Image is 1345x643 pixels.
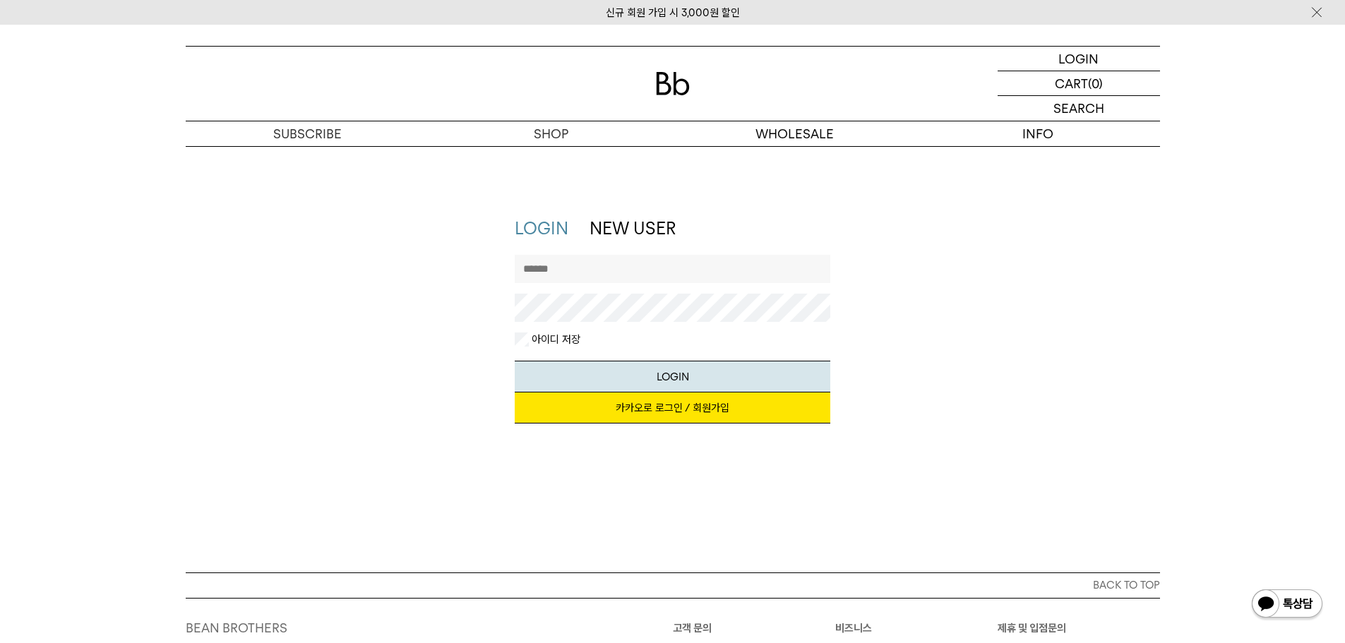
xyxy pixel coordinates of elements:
[673,620,835,637] p: 고객 문의
[186,121,429,146] a: SUBSCRIBE
[1250,588,1324,622] img: 카카오톡 채널 1:1 채팅 버튼
[998,620,1160,637] p: 제휴 및 입점문의
[998,47,1160,71] a: LOGIN
[515,361,830,392] button: LOGIN
[656,72,690,95] img: 로고
[1055,71,1088,95] p: CART
[1088,71,1103,95] p: (0)
[1053,96,1104,121] p: SEARCH
[998,71,1160,96] a: CART (0)
[186,572,1160,598] button: BACK TO TOP
[606,6,740,19] a: 신규 회원 가입 시 3,000원 할인
[673,121,916,146] p: WHOLESALE
[515,392,830,423] a: 카카오로 로그인 / 회원가입
[1058,47,1099,71] p: LOGIN
[429,121,673,146] a: SHOP
[529,332,580,347] label: 아이디 저장
[186,620,287,635] a: BEAN BROTHERS
[515,218,568,239] a: LOGIN
[835,620,998,637] p: 비즈니스
[590,218,676,239] a: NEW USER
[916,121,1160,146] p: INFO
